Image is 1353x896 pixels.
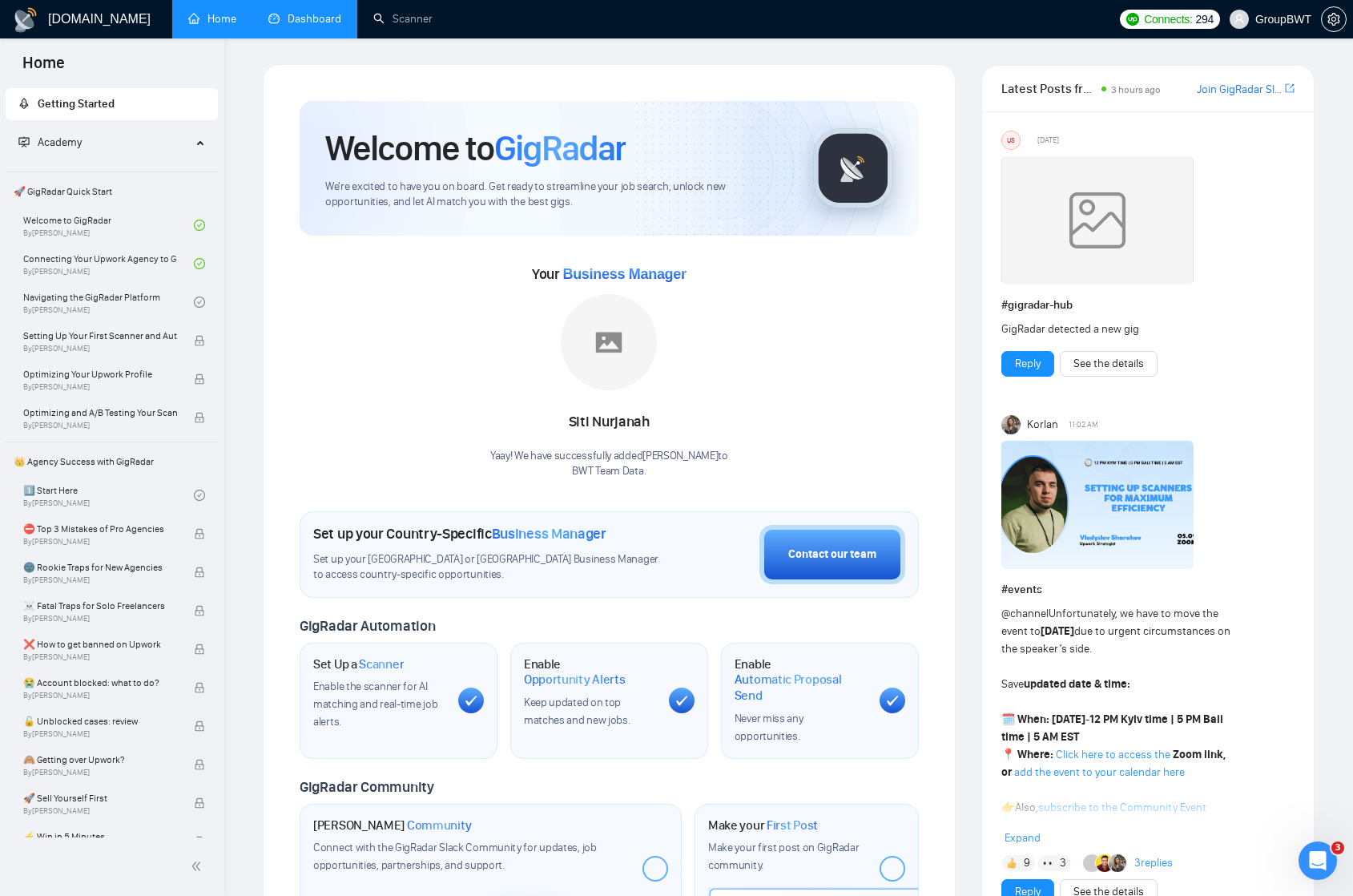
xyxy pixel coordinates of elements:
span: Setting Up Your First Scanner and Auto-Bidder [23,328,177,344]
span: check-circle [194,490,205,501]
span: lock [194,335,205,346]
strong: updated date & time: [1024,677,1130,691]
img: gigradar-logo.png [813,128,893,208]
span: rocket [18,98,30,109]
span: Optimizing Your Upwork Profile [23,366,177,382]
strong: 12 PM Kyiv time | 5 PM Bali time | 5 AM EST [1001,712,1223,744]
a: 3replies [1134,855,1173,871]
span: fund-projection-screen [18,136,30,147]
span: By [PERSON_NAME] [23,806,177,816]
a: Connecting Your Upwork Agency to GigRadarBy[PERSON_NAME] [23,246,194,281]
span: Home [10,51,78,85]
span: GigRadar Community [300,778,434,796]
img: Korlan [1001,415,1021,434]
span: ❌ How to get banned on Upwork [23,636,177,652]
h1: Enable [735,656,867,704]
span: By [PERSON_NAME] [23,691,177,700]
span: lock [194,605,205,616]
strong: [DATE] [1041,624,1074,638]
span: Latest Posts from the GigRadar Community [1001,79,1097,99]
img: Martin Lostak [1096,854,1113,872]
span: setting [1322,13,1346,26]
span: Connect with the GigRadar Slack Community for updates, job opportunities, partnerships, and support. [313,841,597,872]
img: 👀 [1043,858,1054,869]
span: GigRadar [494,127,626,170]
a: dashboardDashboard [268,12,341,26]
h1: # events [1001,581,1295,599]
span: Korlan [1027,416,1058,434]
a: Navigating the GigRadar PlatformBy[PERSON_NAME] [23,285,194,320]
span: By [PERSON_NAME] [23,344,177,353]
span: By [PERSON_NAME] [23,382,177,392]
span: ☠️ Fatal Traps for Solo Freelancers [23,598,177,614]
span: Expand [1005,831,1041,845]
span: [DATE] [1037,133,1059,147]
span: By [PERSON_NAME] [23,768,177,777]
a: homeHome [188,12,236,26]
img: placeholder.png [561,294,657,390]
span: 🗓️ [1001,712,1015,726]
span: 3 [1331,842,1344,854]
a: Join GigRadar Slack Community [1197,81,1282,99]
span: 🔓 Unblocked cases: review [23,713,177,729]
img: Korlan [1109,854,1126,872]
h1: Enable [524,656,656,688]
span: 🚀 Sell Yourself First [23,790,177,806]
span: Set up your [GEOGRAPHIC_DATA] or [GEOGRAPHIC_DATA] Business Manager to access country-specific op... [313,552,668,583]
span: By [PERSON_NAME] [23,614,177,624]
strong: [DATE] [1052,712,1085,726]
span: ⚡ Win in 5 Minutes [23,829,177,845]
span: Automatic Proposal Send [735,672,867,703]
span: Business Manager [562,266,686,282]
button: Contact our team [759,525,905,584]
strong: Where: [1017,748,1053,761]
span: Business Manager [492,525,606,543]
a: See the details [1073,355,1144,373]
a: searchScanner [373,12,433,26]
div: GigRadar detected a new gig [1001,321,1236,338]
span: 👑 Agency Success with GigRadar [7,446,216,478]
span: @channel [1001,607,1049,620]
span: lock [194,412,205,423]
span: check-circle [194,297,205,308]
span: By [PERSON_NAME] [23,729,177,739]
img: weqQh+iSagEgQAAAABJRU5ErkJggg== [1001,156,1194,285]
a: Reply [1015,355,1041,373]
img: 👍 [1006,858,1017,869]
span: We're excited to have you on board. Get ready to streamline your job search, unlock new opportuni... [325,180,787,210]
span: Getting Started [38,97,115,111]
span: By [PERSON_NAME] [23,421,177,430]
span: 😭 Account blocked: what to do? [23,675,177,691]
span: 📍 [1001,748,1015,761]
span: lock [194,759,205,770]
span: lock [194,836,205,847]
img: upwork-logo.png [1126,13,1139,26]
span: ⛔ Top 3 Mistakes of Pro Agencies [23,521,177,537]
span: lock [194,373,205,385]
span: Never miss any opportunities. [735,712,803,743]
li: Getting Started [6,88,218,120]
span: lock [194,797,205,809]
span: lock [194,528,205,539]
iframe: Intercom live chat [1299,842,1337,880]
p: BWT Team Data . [490,464,728,479]
span: 🌚 Rookie Traps for New Agencies [23,559,177,575]
a: add the event to your calendar here [1014,765,1185,779]
span: check-circle [194,220,205,231]
span: Connects: [1144,10,1192,28]
span: Opportunity Alerts [524,672,626,688]
div: Yaay! We have successfully added [PERSON_NAME] to [490,449,728,479]
span: 3 [1060,855,1066,871]
button: Reply [1001,351,1054,377]
span: Make your first post on GigRadar community. [708,841,859,872]
span: Your [532,265,687,283]
strong: When: [1017,712,1049,726]
span: Academy [38,135,82,149]
span: 👉 [1001,801,1015,814]
span: lock [194,644,205,655]
span: Keep updated on top matches and new jobs. [524,696,630,727]
span: check-circle [194,258,205,269]
span: Scanner [359,656,404,672]
span: Community [407,817,472,833]
span: 🚀 GigRadar Quick Start [7,176,216,208]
